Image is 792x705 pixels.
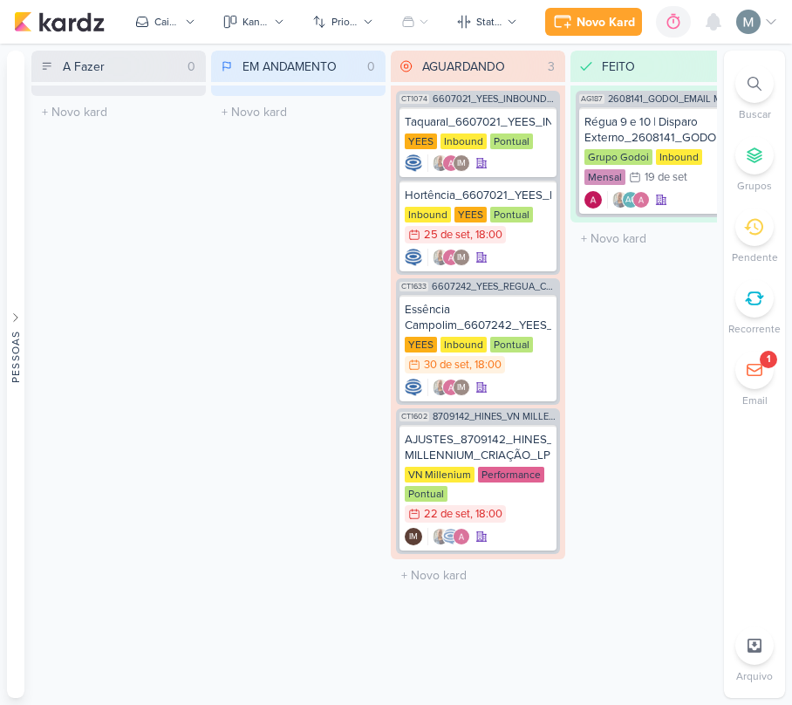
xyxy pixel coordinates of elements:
[405,133,437,149] div: YEES
[405,528,422,545] div: Isabella Machado Guimarães
[742,393,768,408] p: Email
[577,13,635,31] div: Novo Kard
[632,191,650,209] img: Alessandra Gomes
[611,191,629,209] img: Iara Santos
[405,154,422,172] img: Caroline Traven De Andrade
[440,133,487,149] div: Inbound
[584,169,625,185] div: Mensal
[724,65,785,122] li: Ctrl + F
[442,528,460,545] img: Caroline Traven De Andrade
[457,160,466,168] p: IM
[405,379,422,396] div: Criador(a): Caroline Traven De Andrade
[607,191,650,209] div: Colaboradores: Iara Santos, Aline Gimenez Graciano, Alessandra Gomes
[457,384,466,393] p: IM
[442,379,460,396] img: Alessandra Gomes
[457,254,466,263] p: IM
[767,352,770,366] div: 1
[7,51,24,698] button: Pessoas
[625,196,637,205] p: AG
[454,207,487,222] div: YEES
[432,379,449,396] img: Iara Santos
[490,207,533,222] div: Pontual
[399,412,429,421] span: CT1602
[645,172,687,183] div: 19 de set
[442,249,460,266] img: Alessandra Gomes
[405,467,475,483] div: VN Millenium
[737,178,772,194] p: Grupos
[405,337,437,352] div: YEES
[541,58,562,76] div: 3
[35,99,202,125] input: + Novo kard
[432,249,449,266] img: Iara Santos
[405,249,422,266] div: Criador(a): Caroline Traven De Andrade
[478,467,544,483] div: Performance
[490,133,533,149] div: Pontual
[215,99,382,125] input: + Novo kard
[584,149,652,165] div: Grupo Godoi
[584,191,602,209] img: Alessandra Gomes
[424,509,470,520] div: 22 de set
[579,94,604,104] span: AG187
[424,359,469,371] div: 30 de set
[469,359,502,371] div: , 18:00
[405,379,422,396] img: Caroline Traven De Andrade
[433,412,556,421] span: 8709142_HINES_VN MILLENNIUM_CRIAÇÃO_LP
[622,191,639,209] div: Aline Gimenez Graciano
[394,563,562,588] input: + Novo kard
[432,528,449,545] img: Iara Santos
[427,528,470,545] div: Colaboradores: Iara Santos, Caroline Traven De Andrade, Alessandra Gomes
[8,331,24,383] div: Pessoas
[584,191,602,209] div: Criador(a): Alessandra Gomes
[399,94,429,104] span: CT1074
[427,154,470,172] div: Colaboradores: Iara Santos, Alessandra Gomes, Isabella Machado Guimarães
[432,154,449,172] img: Iara Santos
[736,10,761,34] img: Mariana Amorim
[736,668,773,684] p: Arquivo
[453,249,470,266] div: Isabella Machado Guimarães
[427,249,470,266] div: Colaboradores: Iara Santos, Alessandra Gomes, Isabella Machado Guimarães
[728,321,781,337] p: Recorrente
[470,509,502,520] div: , 18:00
[405,528,422,545] div: Criador(a): Isabella Machado Guimarães
[656,149,702,165] div: Inbound
[405,432,551,463] div: AJUSTES_8709142_HINES_VN MILLENNIUM_CRIAÇÃO_LP
[405,486,447,502] div: Pontual
[424,229,470,241] div: 25 de set
[453,379,470,396] div: Isabella Machado Guimarães
[440,337,487,352] div: Inbound
[433,94,556,104] span: 6607021_YEES_INBOUND_NOVA_PROPOSTA_RÉGUA_NOVOS_LEADS
[405,207,451,222] div: Inbound
[405,114,551,130] div: Taquaral_6607021_YEES_INBOUND_NOVA_PROPOSTA_RÉGUA_NOVOS_LEADS
[14,11,105,32] img: kardz.app
[442,154,460,172] img: Alessandra Gomes
[732,250,778,265] p: Pendente
[405,249,422,266] img: Caroline Traven De Andrade
[181,58,202,76] div: 0
[608,94,736,104] span: 2608141_GODOI_EMAIL MARKETING_SETEMBRO
[405,302,551,333] div: Essência Campolim_6607242_YEES_REGUA_COMPRADORES_CAMPINAS_SOROCABA
[545,8,642,36] button: Novo Kard
[453,154,470,172] div: Isabella Machado Guimarães
[399,282,428,291] span: CT1633
[453,528,470,545] img: Alessandra Gomes
[584,114,731,146] div: Régua 9 e 10 | Disparo Externo_2608141_GODOI_EMAIL MARKETING_SETEMBRO
[360,58,382,76] div: 0
[405,188,551,203] div: Hortência_6607021_YEES_INBOUND_NOVA_PROPOSTA_RÉGUA_NOVOS_LEADS
[739,106,771,122] p: Buscar
[470,229,502,241] div: , 18:00
[574,226,741,251] input: + Novo kard
[405,154,422,172] div: Criador(a): Caroline Traven De Andrade
[409,533,418,542] p: IM
[427,379,470,396] div: Colaboradores: Iara Santos, Alessandra Gomes, Isabella Machado Guimarães
[490,337,533,352] div: Pontual
[432,282,556,291] span: 6607242_YEES_REGUA_COMPRADORES_CAMPINAS_SOROCABA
